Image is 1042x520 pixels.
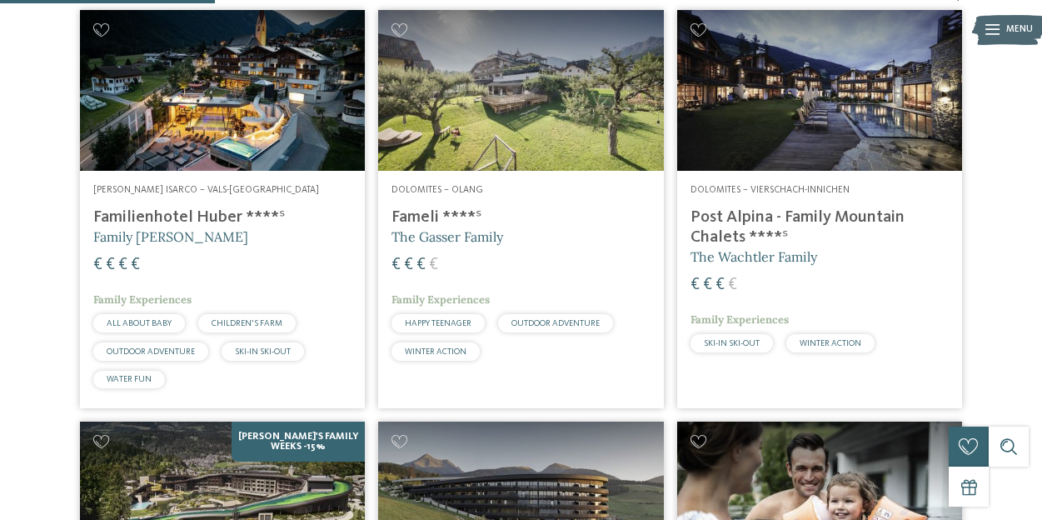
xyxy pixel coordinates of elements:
span: € [703,277,712,293]
span: CHILDREN’S FARM [212,319,282,327]
img: Looking for family hotels? Find the best ones here! [378,10,663,170]
span: Family [PERSON_NAME] [93,228,248,245]
a: Looking for family hotels? Find the best ones here! Dolomites – Olang Fameli ****ˢ The Gasser Fam... [378,10,663,408]
span: HAPPY TEENAGER [405,319,471,327]
img: Looking for family hotels? Find the best ones here! [80,10,365,170]
span: Family Experiences [391,292,490,307]
img: Post Alpina - Family Mountain Chalets ****ˢ [677,10,962,170]
span: WINTER ACTION [405,347,466,356]
h4: Post Alpina - Family Mountain Chalets ****ˢ [691,207,949,247]
span: € [728,277,737,293]
span: Family Experiences [691,312,789,327]
span: ALL ABOUT BABY [107,319,172,327]
span: WINTER ACTION [800,339,861,347]
h4: Familienhotel Huber ****ˢ [93,207,351,227]
span: Dolomites – Olang [391,185,483,195]
span: SKI-IN SKI-OUT [235,347,291,356]
span: € [93,257,102,273]
span: Family Experiences [93,292,192,307]
a: Looking for family hotels? Find the best ones here! [PERSON_NAME] Isarco – Vals-[GEOGRAPHIC_DATA]... [80,10,365,408]
span: € [118,257,127,273]
span: SKI-IN SKI-OUT [704,339,760,347]
span: The Gasser Family [391,228,503,245]
span: [PERSON_NAME] Isarco – Vals-[GEOGRAPHIC_DATA] [93,185,319,195]
span: OUTDOOR ADVENTURE [107,347,195,356]
span: € [416,257,426,273]
span: € [429,257,438,273]
span: € [391,257,401,273]
span: Dolomites – Vierschach-Innichen [691,185,850,195]
span: € [106,257,115,273]
span: € [404,257,413,273]
span: € [715,277,725,293]
a: Looking for family hotels? Find the best ones here! Dolomites – Vierschach-Innichen Post Alpina -... [677,10,962,408]
span: € [691,277,700,293]
span: The Wachtler Family [691,248,817,265]
span: € [131,257,140,273]
span: WATER FUN [107,375,152,383]
span: OUTDOOR ADVENTURE [511,319,600,327]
